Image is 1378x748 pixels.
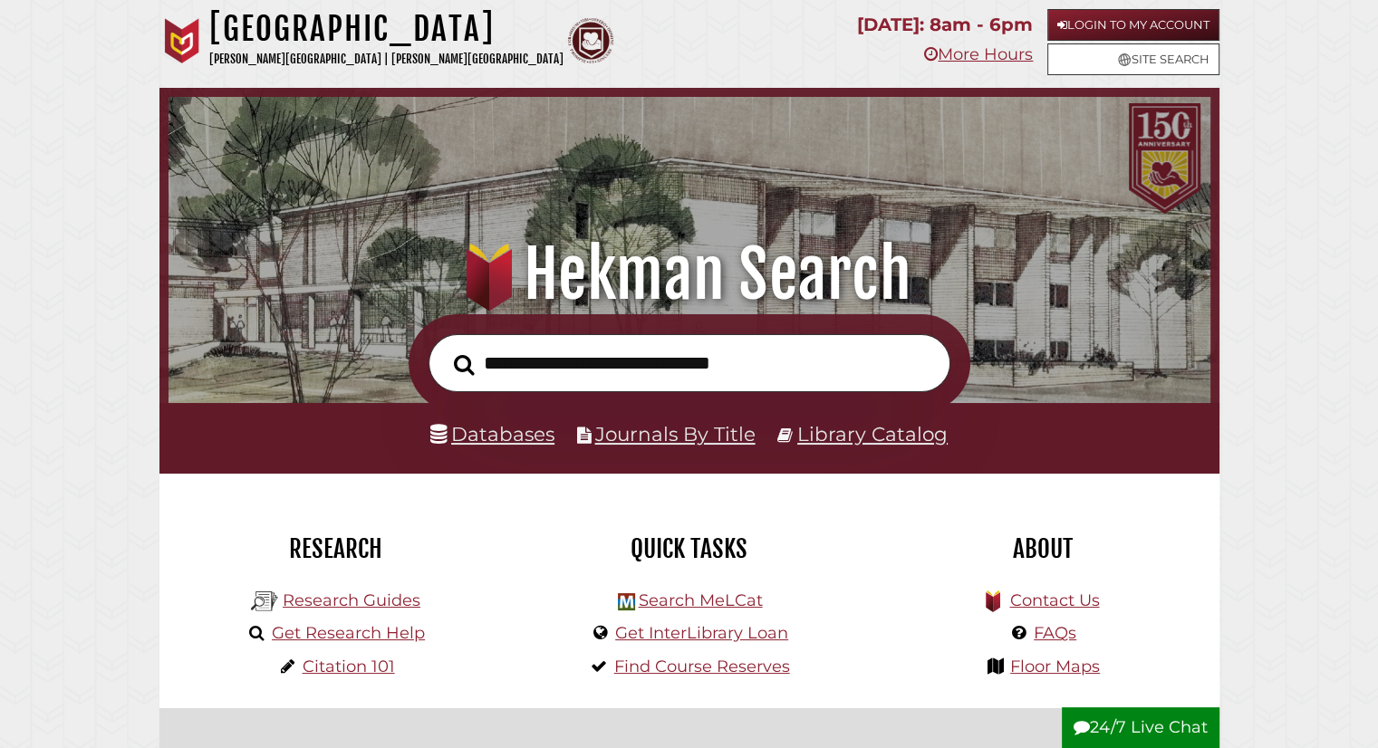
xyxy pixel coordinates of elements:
a: Contact Us [1009,590,1099,610]
button: Search [445,349,484,380]
a: Get Research Help [272,623,425,643]
a: Journals By Title [595,422,756,446]
img: Hekman Library Logo [251,588,278,615]
a: Databases [430,422,554,446]
a: FAQs [1034,623,1076,643]
img: Calvin University [159,18,205,63]
a: Library Catalog [797,422,948,446]
a: Search MeLCat [638,590,762,610]
i: Search [454,353,475,375]
h2: Quick Tasks [526,533,853,564]
a: Login to My Account [1047,9,1219,41]
h1: [GEOGRAPHIC_DATA] [209,9,564,49]
a: Get InterLibrary Loan [615,623,788,643]
p: [PERSON_NAME][GEOGRAPHIC_DATA] | [PERSON_NAME][GEOGRAPHIC_DATA] [209,49,564,70]
a: More Hours [924,44,1033,64]
h2: About [880,533,1206,564]
h2: Research [173,533,499,564]
a: Citation 101 [303,657,395,676]
a: Site Search [1047,43,1219,75]
h1: Hekman Search [188,235,1189,314]
a: Research Guides [283,590,420,610]
img: Hekman Library Logo [618,593,635,610]
img: Calvin Theological Seminary [568,18,613,63]
a: Floor Maps [1010,657,1100,676]
p: [DATE]: 8am - 6pm [857,9,1033,41]
a: Find Course Reserves [614,657,790,676]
